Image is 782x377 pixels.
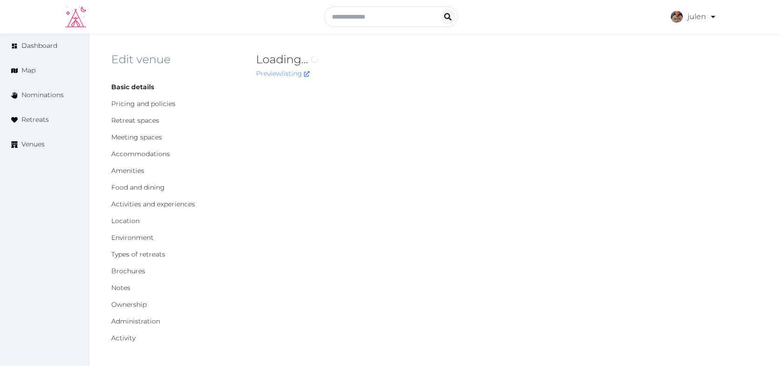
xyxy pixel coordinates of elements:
[111,300,147,309] a: Ownership
[111,183,165,192] a: Food and dining
[111,233,154,242] a: Environment
[111,150,170,158] a: Accommodations
[111,217,140,225] a: Location
[21,66,35,75] span: Map
[21,90,64,100] span: Nominations
[111,166,144,175] a: Amenities
[21,139,45,149] span: Venues
[111,133,162,141] a: Meeting spaces
[21,115,49,125] span: Retreats
[111,116,159,125] a: Retreat spaces
[111,250,165,258] a: Types of retreats
[111,52,241,67] h2: Edit venue
[111,99,175,108] a: Pricing and policies
[111,284,130,292] a: Notes
[111,200,195,208] a: Activities and experiences
[111,267,145,275] a: Brochures
[111,83,154,91] a: Basic details
[256,69,310,78] a: Preview listing
[111,334,135,342] a: Activity
[256,52,630,67] h2: Loading...
[111,317,160,325] a: Administration
[671,4,717,30] a: julen
[21,41,57,51] span: Dashboard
